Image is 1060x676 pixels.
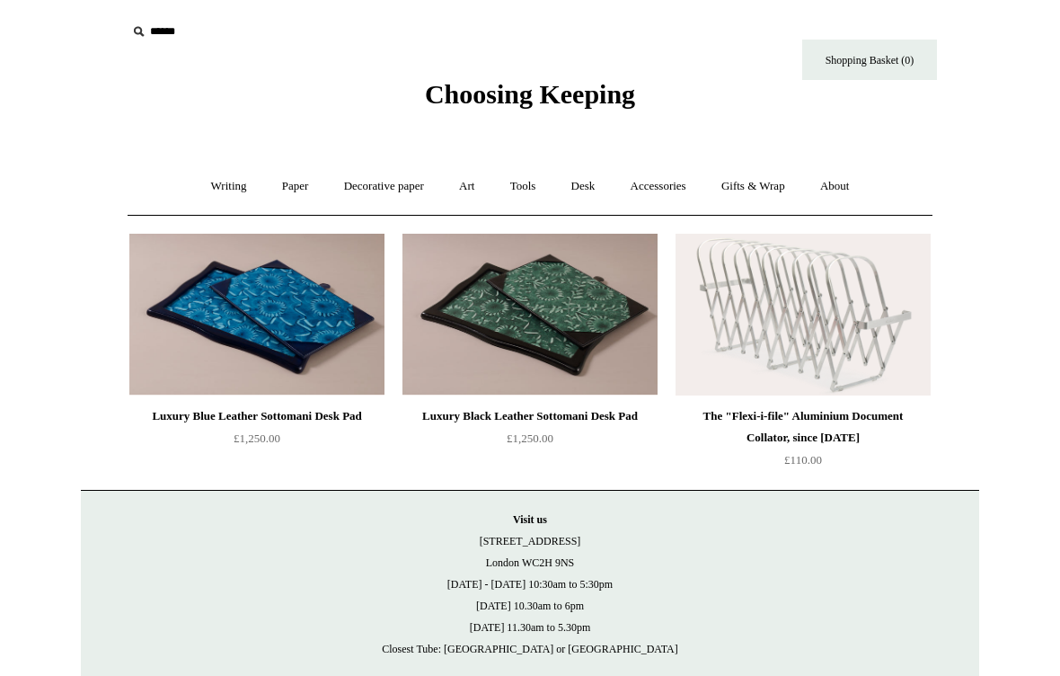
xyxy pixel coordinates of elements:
a: Gifts & Wrap [705,163,801,210]
a: Choosing Keeping [425,93,635,106]
strong: Visit us [513,513,547,526]
a: Desk [555,163,612,210]
div: The "Flexi-i-file" Aluminium Document Collator, since [DATE] [680,405,926,449]
div: Luxury Black Leather Sottomani Desk Pad [407,405,653,427]
div: Luxury Blue Leather Sottomani Desk Pad [134,405,380,427]
a: Luxury Blue Leather Sottomani Desk Pad £1,250.00 [129,405,384,479]
a: Writing [195,163,263,210]
a: Luxury Black Leather Sottomani Desk Pad Luxury Black Leather Sottomani Desk Pad [402,234,658,396]
a: Paper [266,163,325,210]
a: The "Flexi-i-file" Aluminium Document Collator, since 1941 The "Flexi-i-file" Aluminium Document ... [676,234,931,396]
p: [STREET_ADDRESS] London WC2H 9NS [DATE] - [DATE] 10:30am to 5:30pm [DATE] 10.30am to 6pm [DATE] 1... [99,509,961,660]
a: Luxury Blue Leather Sottomani Desk Pad Luxury Blue Leather Sottomani Desk Pad [129,234,384,396]
a: About [804,163,866,210]
a: The "Flexi-i-file" Aluminium Document Collator, since [DATE] £110.00 [676,405,931,479]
a: Tools [494,163,552,210]
a: Accessories [614,163,702,210]
span: £110.00 [784,453,822,467]
a: Luxury Black Leather Sottomani Desk Pad £1,250.00 [402,405,658,479]
img: The "Flexi-i-file" Aluminium Document Collator, since 1941 [676,234,931,396]
a: Shopping Basket (0) [802,40,937,80]
img: Luxury Blue Leather Sottomani Desk Pad [129,234,384,396]
span: £1,250.00 [507,431,553,445]
span: Choosing Keeping [425,79,635,109]
span: £1,250.00 [234,431,280,445]
a: Art [443,163,490,210]
img: Luxury Black Leather Sottomani Desk Pad [402,234,658,396]
a: Decorative paper [328,163,440,210]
